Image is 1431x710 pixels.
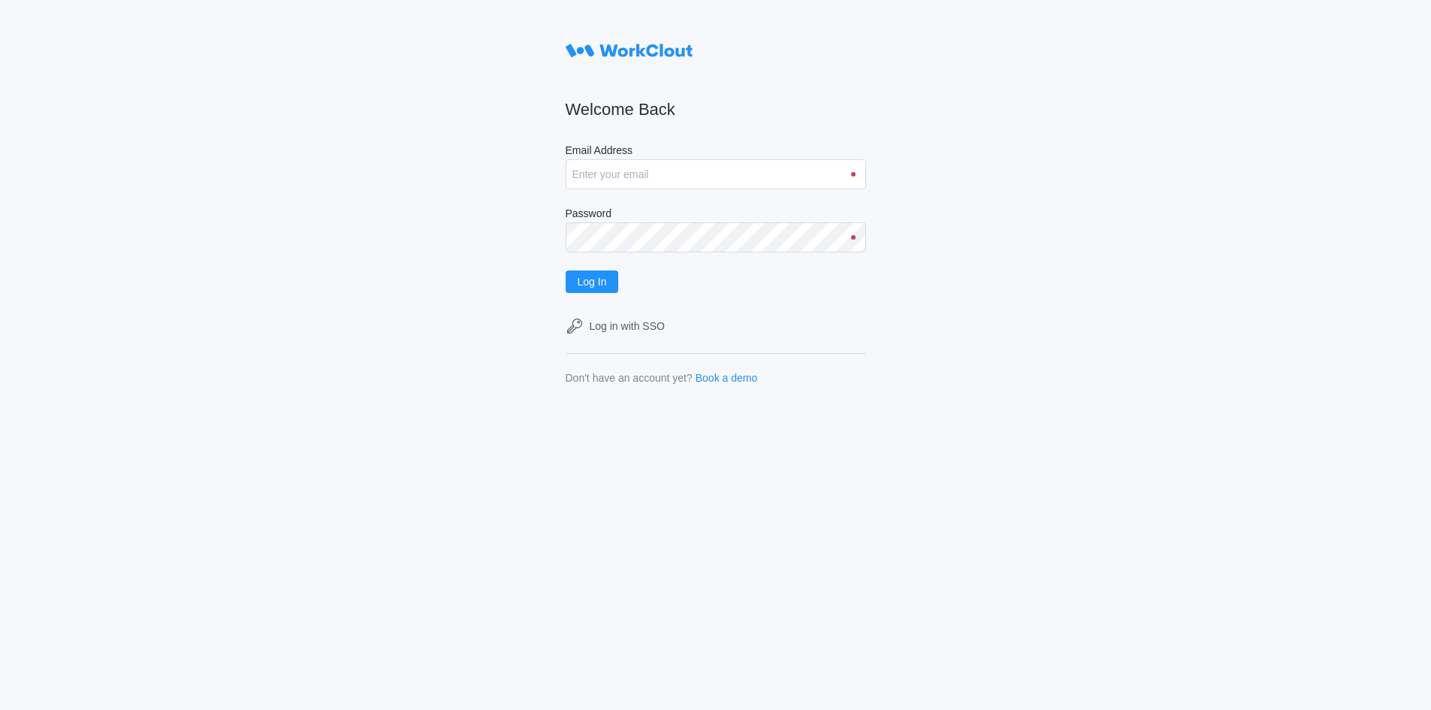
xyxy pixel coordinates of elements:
h2: Welcome Back [566,99,866,120]
button: Log In [566,270,619,293]
input: Enter your email [566,159,866,189]
a: Book a demo [696,372,758,384]
label: Password [566,207,866,222]
label: Email Address [566,144,866,159]
div: Log in with SSO [590,320,665,332]
a: Log in with SSO [566,317,866,335]
div: Don't have an account yet? [566,372,693,384]
span: Log In [578,276,607,287]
